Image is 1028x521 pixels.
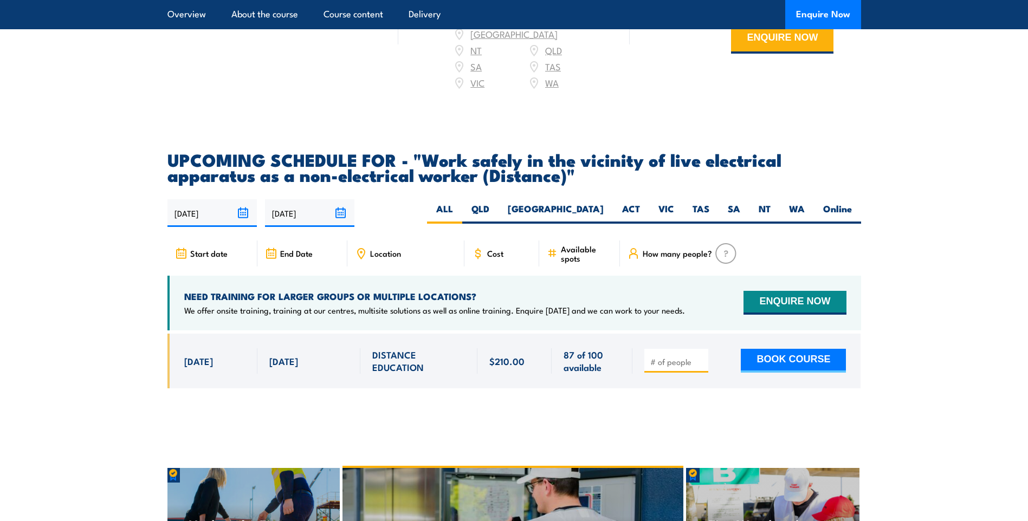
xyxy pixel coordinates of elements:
span: [DATE] [184,355,213,367]
span: Start date [190,249,228,258]
button: BOOK COURSE [741,349,846,373]
label: QLD [462,203,499,224]
input: # of people [650,356,704,367]
label: ACT [613,203,649,224]
label: SA [719,203,749,224]
span: $210.00 [489,355,525,367]
span: Available spots [561,244,612,263]
label: TAS [683,203,719,224]
span: 87 of 100 available [564,348,620,374]
input: To date [265,199,354,227]
button: ENQUIRE NOW [731,24,833,54]
span: How many people? [643,249,712,258]
label: VIC [649,203,683,224]
label: ALL [427,203,462,224]
label: NT [749,203,780,224]
input: From date [167,199,257,227]
span: Location [370,249,401,258]
label: [GEOGRAPHIC_DATA] [499,203,613,224]
label: WA [780,203,814,224]
h4: NEED TRAINING FOR LARGER GROUPS OR MULTIPLE LOCATIONS? [184,290,685,302]
button: ENQUIRE NOW [743,291,846,315]
span: End Date [280,249,313,258]
p: We offer onsite training, training at our centres, multisite solutions as well as online training... [184,305,685,316]
h2: UPCOMING SCHEDULE FOR - "Work safely in the vicinity of live electrical apparatus as a non-electr... [167,152,861,182]
span: Cost [487,249,503,258]
label: Online [814,203,861,224]
span: [DATE] [269,355,298,367]
span: DISTANCE EDUCATION [372,348,465,374]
